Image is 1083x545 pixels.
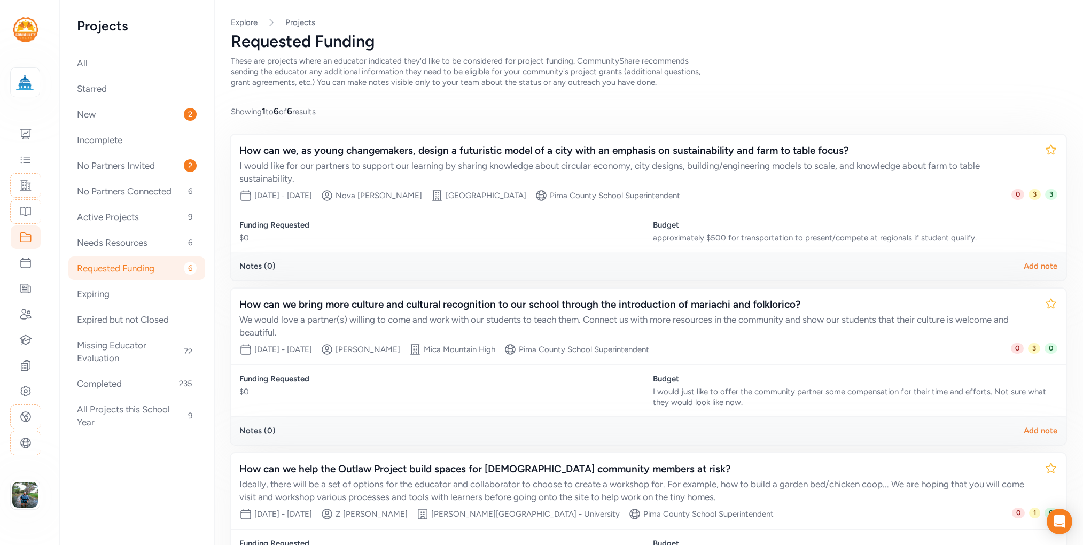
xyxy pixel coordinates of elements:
[1045,189,1057,200] span: 3
[287,106,292,116] span: 6
[77,17,197,34] h2: Projects
[653,220,1058,230] div: Budget
[68,205,205,229] div: Active Projects
[550,190,680,201] div: Pima County School Superintendent
[175,377,197,390] span: 235
[1029,508,1040,518] span: 1
[239,313,1036,339] div: We would love a partner(s) willing to come and work with our students to teach them. Connect us w...
[336,190,422,201] div: Nova [PERSON_NAME]
[13,17,38,42] img: logo
[274,106,279,116] span: 6
[231,105,316,118] span: Showing to of results
[68,77,205,100] div: Starred
[184,185,197,198] span: 6
[285,17,315,28] a: Projects
[424,344,495,355] div: Mica Mountain High
[1045,508,1057,518] span: 0
[239,386,644,397] div: $ 0
[68,103,205,126] div: New
[239,297,1036,312] div: How can we bring more culture and cultural recognition to our school through the introduction of ...
[239,232,644,243] div: $ 0
[643,509,774,519] div: Pima County School Superintendent
[13,71,37,94] img: logo
[1028,343,1040,354] span: 3
[254,509,312,519] div: [DATE] - [DATE]
[68,231,205,254] div: Needs Resources
[653,373,1058,384] div: Budget
[431,509,620,519] div: [PERSON_NAME][GEOGRAPHIC_DATA] - University
[68,282,205,306] div: Expiring
[184,236,197,249] span: 6
[184,108,197,121] span: 2
[519,344,649,355] div: Pima County School Superintendent
[239,425,276,436] div: Notes ( 0 )
[184,159,197,172] span: 2
[68,398,205,434] div: All Projects this School Year
[1024,261,1057,271] div: Add note
[184,409,197,422] span: 9
[68,372,205,395] div: Completed
[336,509,408,519] div: Z [PERSON_NAME]
[231,17,1066,28] nav: Breadcrumb
[184,262,197,275] span: 6
[68,128,205,152] div: Incomplete
[180,345,197,358] span: 72
[239,159,1036,185] div: I would like for our partners to support our learning by sharing knowledge about circular economy...
[239,478,1036,503] div: Ideally, there will be a set of options for the educator and collaborator to choose to create a w...
[239,462,1036,477] div: How can we help the Outlaw Project build spaces for [DEMOGRAPHIC_DATA] community members at risk?
[239,373,644,384] div: Funding Requested
[68,333,205,370] div: Missing Educator Evaluation
[68,180,205,203] div: No Partners Connected
[1045,343,1057,354] span: 0
[262,106,266,116] span: 1
[239,143,1036,158] div: How can we, as young changemakers, design a futuristic model of a city with an emphasis on sustai...
[336,344,400,355] div: [PERSON_NAME]
[653,232,1058,243] div: approximately $500 for transportation to present/compete at regionals if student qualify.
[68,256,205,280] div: Requested Funding
[239,220,644,230] div: Funding Requested
[231,32,1066,51] div: Requested Funding
[1011,343,1024,354] span: 0
[1011,189,1024,200] span: 0
[239,261,276,271] div: Notes ( 0 )
[1047,509,1072,534] div: Open Intercom Messenger
[1024,425,1057,436] div: Add note
[653,386,1058,408] div: I would just like to offer the community partner some compensation for their time and efforts. No...
[231,56,700,87] span: These are projects where an educator indicated they'd like to be considered for project funding. ...
[1029,189,1041,200] span: 3
[68,308,205,331] div: Expired but not Closed
[254,190,312,201] div: [DATE] - [DATE]
[68,154,205,177] div: No Partners Invited
[184,211,197,223] span: 9
[231,18,258,27] a: Explore
[68,51,205,75] div: All
[254,344,312,355] div: [DATE] - [DATE]
[446,190,526,201] div: [GEOGRAPHIC_DATA]
[1012,508,1025,518] span: 0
